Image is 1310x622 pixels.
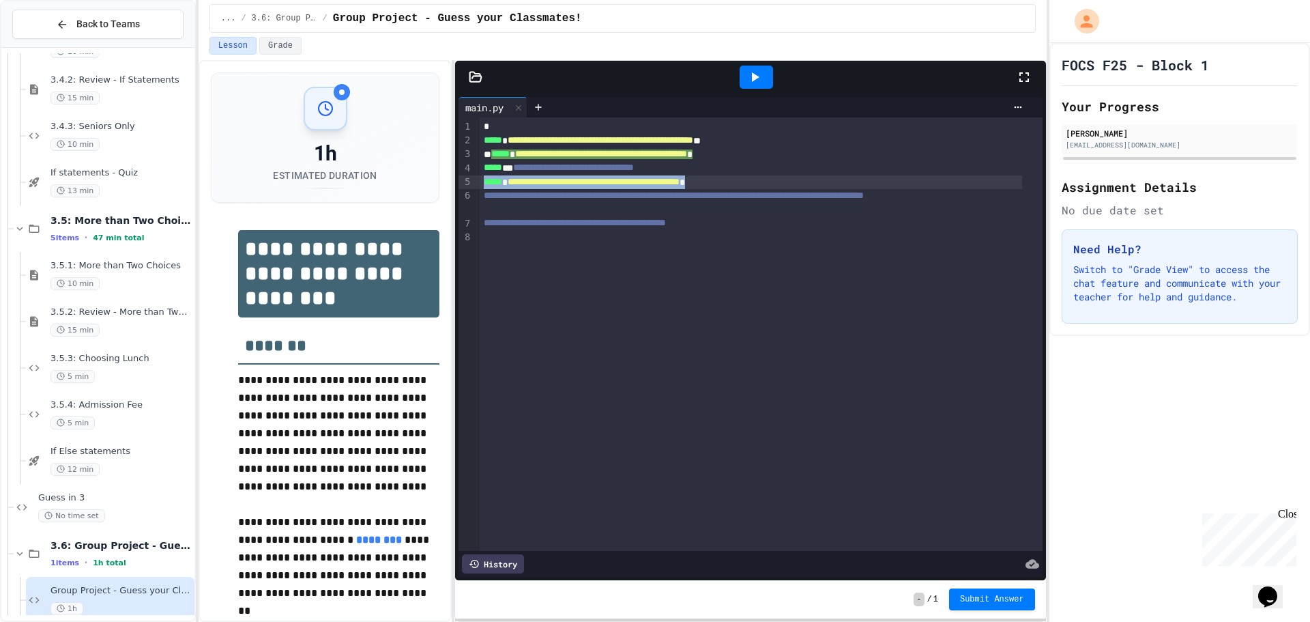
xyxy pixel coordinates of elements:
[50,277,100,290] span: 10 min
[1062,97,1298,116] h2: Your Progress
[50,138,100,151] span: 10 min
[1073,263,1286,304] p: Switch to "Grade View" to access the chat feature and communicate with your teacher for help and ...
[933,594,938,605] span: 1
[1253,567,1296,608] iframe: chat widget
[50,585,192,597] span: Group Project - Guess your Classmates!
[5,5,94,87] div: Chat with us now!Close
[50,370,95,383] span: 5 min
[1073,241,1286,257] h3: Need Help?
[50,399,192,411] span: 3.5.4: Admission Fee
[333,10,582,27] span: Group Project - Guess your Classmates!
[50,260,192,272] span: 3.5.1: More than Two Choices
[50,167,192,179] span: If statements - Quiz
[50,91,100,104] span: 15 min
[50,539,192,552] span: 3.6: Group Project - Guess your Classmates!
[50,184,100,197] span: 13 min
[323,13,327,24] span: /
[458,189,472,217] div: 6
[458,217,472,231] div: 7
[273,141,377,166] div: 1h
[1197,508,1296,566] iframe: chat widget
[50,214,192,227] span: 3.5: More than Two Choices
[50,234,79,242] span: 5 items
[50,307,192,318] span: 3.5.2: Review - More than Two Choices
[221,13,236,24] span: ...
[50,559,79,567] span: 1 items
[38,492,192,504] span: Guess in 3
[273,169,377,182] div: Estimated Duration
[1066,140,1294,150] div: [EMAIL_ADDRESS][DOMAIN_NAME]
[259,37,302,55] button: Grade
[12,10,184,39] button: Back to Teams
[50,324,100,337] span: 15 min
[458,175,472,189] div: 5
[458,100,510,115] div: main.py
[50,121,192,132] span: 3.4.3: Seniors Only
[458,162,472,175] div: 4
[1062,202,1298,218] div: No due date set
[93,234,144,242] span: 47 min total
[50,74,192,86] span: 3.4.2: Review - If Statements
[949,589,1035,610] button: Submit Answer
[85,557,87,568] span: •
[93,559,126,567] span: 1h total
[458,120,472,134] div: 1
[927,594,932,605] span: /
[85,232,87,243] span: •
[458,134,472,147] div: 2
[38,509,105,522] span: No time set
[458,231,472,244] div: 8
[241,13,246,24] span: /
[252,13,317,24] span: 3.6: Group Project - Guess your Classmates!
[76,17,140,31] span: Back to Teams
[462,554,524,574] div: History
[458,147,472,162] div: 3
[458,97,527,117] div: main.py
[1066,127,1294,139] div: [PERSON_NAME]
[1062,178,1298,197] h2: Assignment Details
[209,37,257,55] button: Lesson
[50,602,83,615] span: 1h
[50,446,192,457] span: If Else statements
[50,353,192,365] span: 3.5.3: Choosing Lunch
[1060,5,1103,37] div: My Account
[50,463,100,476] span: 12 min
[1062,55,1209,74] h1: FOCS F25 - Block 1
[50,416,95,429] span: 5 min
[960,594,1024,605] span: Submit Answer
[914,593,924,606] span: -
